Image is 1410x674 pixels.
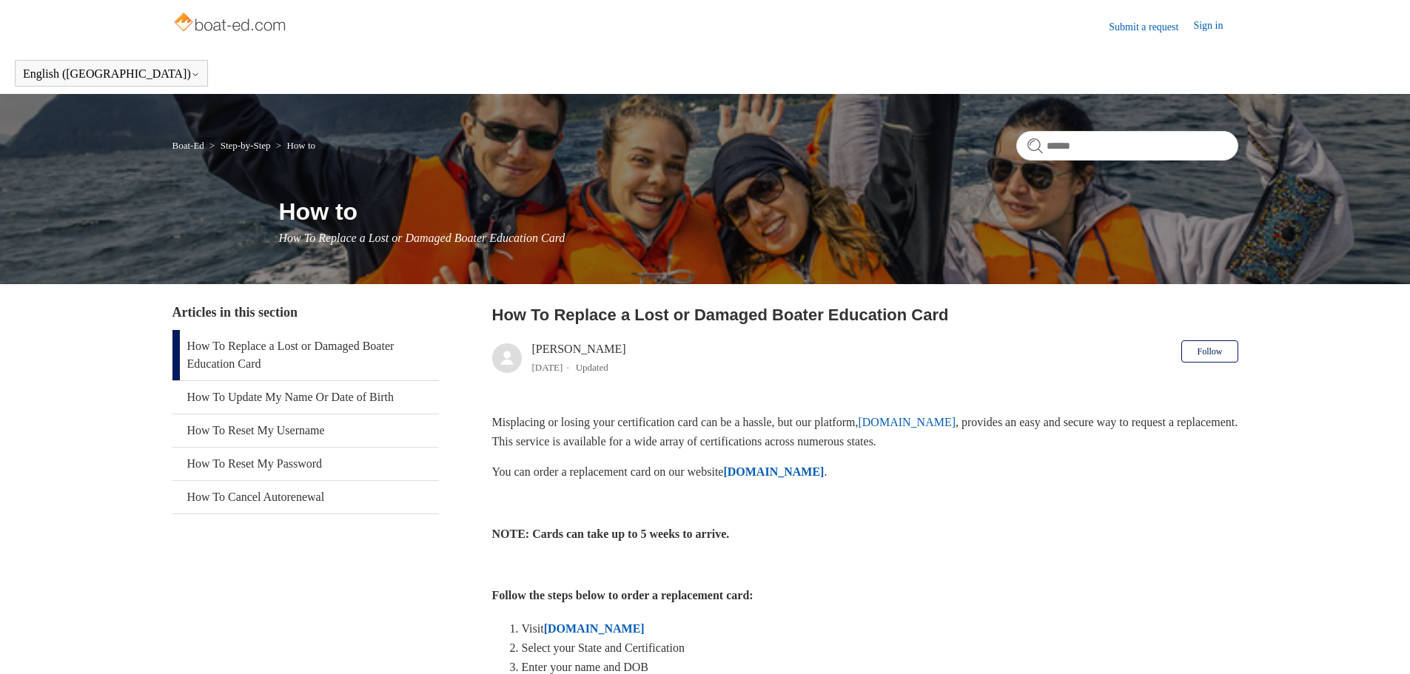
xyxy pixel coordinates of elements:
strong: Follow the steps below to order a replacement card: [492,589,753,601]
li: Step-by-Step [207,140,273,151]
div: [PERSON_NAME] [532,340,626,376]
span: . [824,465,827,478]
a: How To Reset My Password [172,448,439,480]
a: Boat-Ed [172,140,204,151]
img: Boat-Ed Help Center home page [172,9,290,38]
button: Follow Article [1181,340,1238,363]
h2: How To Replace a Lost or Damaged Boater Education Card [492,303,1238,327]
a: Submit a request [1109,19,1193,35]
li: How to [273,140,315,151]
a: [DOMAIN_NAME] [858,416,956,428]
time: 04/08/2025, 09:48 [532,362,563,373]
a: [DOMAIN_NAME] [723,465,824,478]
h1: How to [279,194,1238,229]
div: Live chat [1360,624,1399,663]
input: Search [1016,131,1238,161]
a: How To Replace a Lost or Damaged Boater Education Card [172,330,439,380]
span: Visit [522,622,544,635]
p: Misplacing or losing your certification card can be a hassle, but our platform, , provides an eas... [492,413,1238,451]
a: How To Cancel Autorenewal [172,481,439,513]
span: How To Replace a Lost or Damaged Boater Education Card [279,232,565,244]
span: Articles in this section [172,305,298,320]
button: English ([GEOGRAPHIC_DATA]) [23,67,200,81]
a: How To Update My Name Or Date of Birth [172,381,439,414]
li: Boat-Ed [172,140,207,151]
a: How to [286,140,315,151]
a: [DOMAIN_NAME] [544,622,645,635]
span: You can order a replacement card on our website [492,465,724,478]
span: Enter your name and DOB [522,661,649,673]
strong: NOTE: Cards can take up to 5 weeks to arrive. [492,528,730,540]
a: How To Reset My Username [172,414,439,447]
a: Step-by-Step [221,140,271,151]
span: Select your State and Certification [522,641,685,654]
li: Updated [576,362,608,373]
a: Sign in [1193,18,1238,36]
